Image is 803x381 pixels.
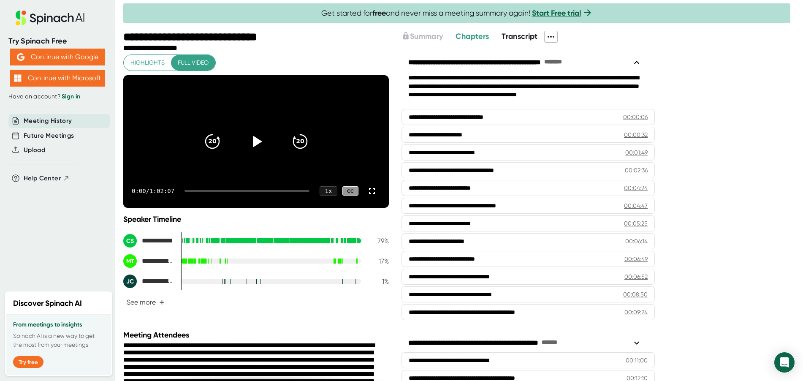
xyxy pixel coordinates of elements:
button: Continue with Google [10,49,105,65]
div: 79 % [368,237,389,245]
div: 17 % [368,257,389,265]
button: Chapters [456,31,489,42]
div: Try Spinach Free [8,36,106,46]
div: 00:08:50 [623,290,648,299]
div: Jackie Corcoran [123,275,174,288]
b: free [372,8,386,18]
span: Transcript [502,32,538,41]
button: Future Meetings [24,131,74,141]
div: Have an account? [8,93,106,101]
span: Help Center [24,174,61,183]
div: 00:11:00 [626,356,648,365]
h3: From meetings to insights [13,321,104,328]
div: Upgrade to access [401,31,456,43]
span: Summary [410,32,443,41]
a: Start Free trial [532,8,581,18]
span: Chapters [456,32,489,41]
div: 00:04:24 [624,184,648,192]
div: 00:04:47 [624,201,648,210]
button: Continue with Microsoft [10,70,105,87]
div: Meeting Attendees [123,330,391,340]
div: 00:09:24 [624,308,648,316]
button: Transcript [502,31,538,42]
button: Try free [13,356,43,368]
button: Highlights [124,55,171,71]
div: 00:05:25 [624,219,648,228]
span: Highlights [130,57,165,68]
button: See more+ [123,295,168,310]
div: 00:06:49 [624,255,648,263]
button: Help Center [24,174,70,183]
div: Speaker Timeline [123,215,389,224]
div: Carrie Soave [123,234,174,248]
span: + [159,299,165,306]
div: Melissa Albert - Living in Kentucky Team [123,254,174,268]
p: Spinach AI is a new way to get the most from your meetings [13,332,104,349]
div: 00:01:49 [625,148,648,157]
button: Full video [171,55,215,71]
div: CS [123,234,137,248]
span: Get started for and never miss a meeting summary again! [321,8,593,18]
img: Aehbyd4JwY73AAAAAElFTkSuQmCC [17,53,24,61]
div: 00:06:52 [624,272,648,281]
div: 00:00:06 [623,113,648,121]
div: 1 % [368,278,389,286]
div: 0:00 / 1:02:07 [132,188,174,194]
a: Sign in [62,93,80,100]
div: 00:06:14 [625,237,648,245]
div: MT [123,254,137,268]
div: Open Intercom Messenger [774,352,795,373]
button: Meeting History [24,116,72,126]
span: Full video [178,57,209,68]
button: Summary [401,31,443,42]
div: JC [123,275,137,288]
div: 00:00:32 [624,131,648,139]
div: CC [342,186,358,196]
h2: Discover Spinach AI [13,298,82,309]
div: 00:02:36 [625,166,648,174]
div: 1 x [320,186,337,196]
button: Upload [24,145,45,155]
